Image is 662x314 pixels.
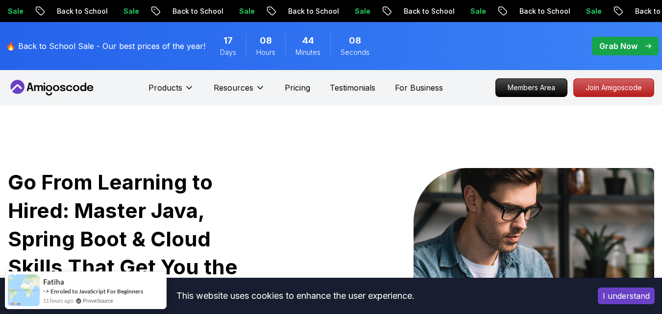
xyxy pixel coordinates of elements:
[43,278,64,286] span: Fatiha
[573,78,654,97] a: Join Amigoscode
[338,6,369,16] p: Sale
[453,6,485,16] p: Sale
[8,274,40,306] img: provesource social proof notification image
[271,6,338,16] p: Back to School
[256,48,275,57] span: Hours
[43,287,49,295] span: ->
[40,6,106,16] p: Back to School
[223,34,233,48] span: 17 Days
[106,6,138,16] p: Sale
[155,6,222,16] p: Back to School
[148,82,194,101] button: Products
[148,82,182,94] p: Products
[496,79,567,97] p: Members Area
[50,288,143,295] a: Enroled to JavaScript For Beginners
[302,34,314,48] span: 44 Minutes
[341,48,369,57] span: Seconds
[214,82,265,101] button: Resources
[502,6,569,16] p: Back to School
[222,6,253,16] p: Sale
[495,78,567,97] a: Members Area
[574,79,654,97] p: Join Amigoscode
[285,82,310,94] a: Pricing
[295,48,320,57] span: Minutes
[7,285,583,307] div: This website uses cookies to enhance the user experience.
[214,82,253,94] p: Resources
[330,82,375,94] a: Testimonials
[598,288,655,304] button: Accept cookies
[83,296,113,305] a: ProveSource
[349,34,361,48] span: 8 Seconds
[220,48,236,57] span: Days
[395,82,443,94] a: For Business
[569,6,600,16] p: Sale
[6,40,205,52] p: 🔥 Back to School Sale - Our best prices of the year!
[599,40,637,52] p: Grab Now
[387,6,453,16] p: Back to School
[260,34,272,48] span: 8 Hours
[8,168,268,310] h1: Go From Learning to Hired: Master Java, Spring Boot & Cloud Skills That Get You the
[43,296,73,305] span: 11 hours ago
